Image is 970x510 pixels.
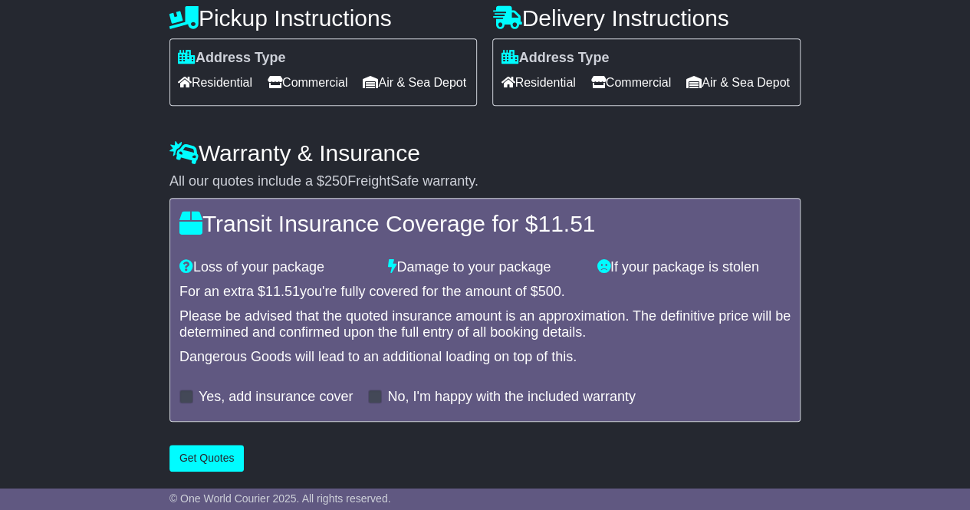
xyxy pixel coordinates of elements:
div: Damage to your package [380,259,589,276]
span: 11.51 [265,284,300,299]
span: Residential [178,71,252,94]
span: Residential [501,71,575,94]
span: 11.51 [538,211,595,236]
div: All our quotes include a $ FreightSafe warranty. [169,173,801,190]
label: No, I'm happy with the included warranty [387,389,636,406]
span: © One World Courier 2025. All rights reserved. [169,492,391,505]
label: Address Type [178,50,286,67]
button: Get Quotes [169,445,245,472]
span: Air & Sea Depot [363,71,466,94]
h4: Delivery Instructions [492,5,801,31]
div: For an extra $ you're fully covered for the amount of $ . [179,284,791,301]
div: Please be advised that the quoted insurance amount is an approximation. The definitive price will... [179,308,791,341]
span: 250 [324,173,347,189]
span: Air & Sea Depot [686,71,790,94]
span: Commercial [591,71,671,94]
div: Loss of your package [172,259,380,276]
label: Yes, add insurance cover [199,389,353,406]
h4: Pickup Instructions [169,5,478,31]
div: If your package is stolen [590,259,798,276]
h4: Warranty & Insurance [169,140,801,166]
span: Commercial [268,71,347,94]
div: Dangerous Goods will lead to an additional loading on top of this. [179,349,791,366]
span: 500 [538,284,561,299]
h4: Transit Insurance Coverage for $ [179,211,791,236]
label: Address Type [501,50,609,67]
